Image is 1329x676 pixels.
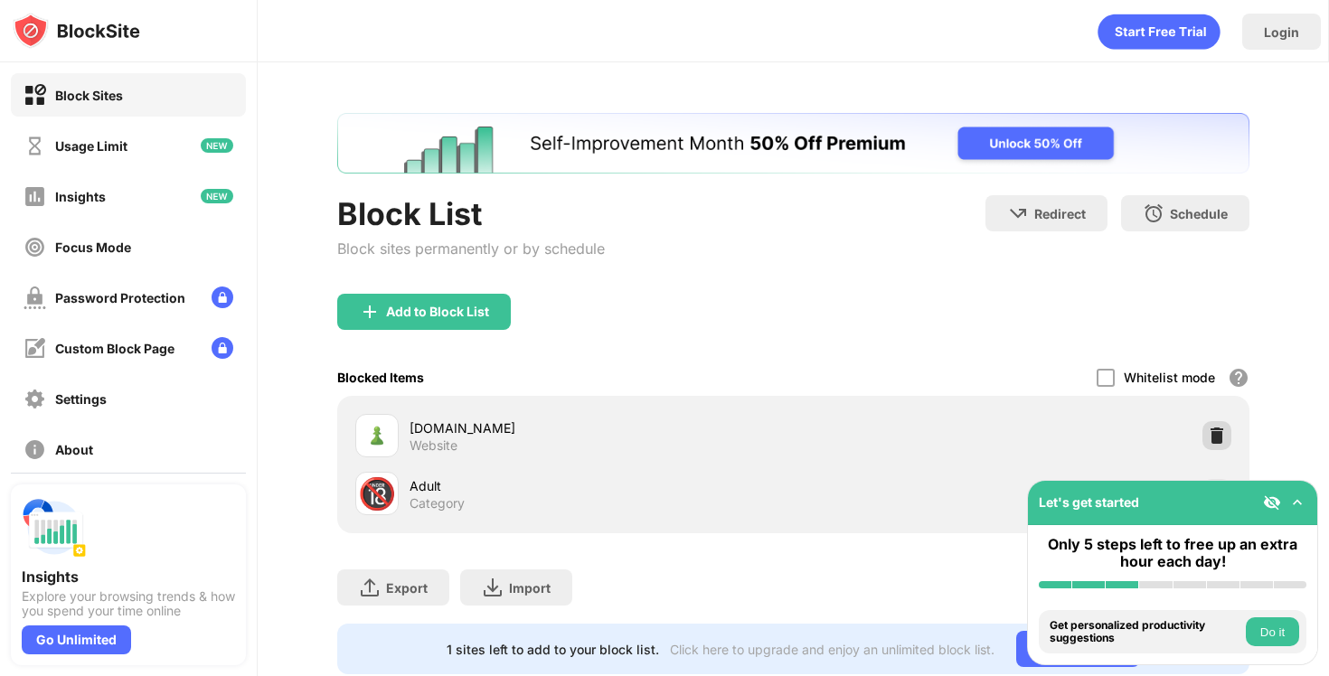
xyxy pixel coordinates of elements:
div: 1 sites left to add to your block list. [447,642,659,657]
div: Custom Block Page [55,341,174,356]
img: time-usage-off.svg [24,135,46,157]
div: [DOMAIN_NAME] [410,418,793,437]
div: Password Protection [55,290,185,305]
div: Add to Block List [386,305,489,319]
img: lock-menu.svg [212,337,233,359]
div: Go Unlimited [1016,631,1140,667]
div: Block sites permanently or by schedule [337,239,605,258]
img: focus-off.svg [24,236,46,258]
iframe: Banner [337,113,1249,174]
button: Do it [1246,617,1299,646]
div: 🔞 [358,475,396,512]
img: insights-off.svg [24,185,46,208]
img: lock-menu.svg [212,286,233,308]
div: Import [509,580,551,596]
div: Block Sites [55,88,123,103]
div: Settings [55,391,107,407]
img: push-insights.svg [22,495,87,560]
img: eye-not-visible.svg [1263,493,1281,512]
div: About [55,442,93,457]
div: Login [1264,24,1299,40]
img: about-off.svg [24,438,46,461]
img: logo-blocksite.svg [13,13,140,49]
div: Only 5 steps left to free up an extra hour each day! [1039,536,1306,570]
div: Go Unlimited [22,625,131,654]
img: settings-off.svg [24,388,46,410]
div: Schedule [1170,206,1228,221]
div: Click here to upgrade and enjoy an unlimited block list. [670,642,994,657]
div: Insights [55,189,106,204]
img: omni-setup-toggle.svg [1288,493,1306,512]
div: Focus Mode [55,239,131,255]
div: Export [386,580,428,596]
img: block-on.svg [24,84,46,107]
div: Insights [22,568,235,586]
img: new-icon.svg [201,189,233,203]
img: customize-block-page-off.svg [24,337,46,360]
div: Get personalized productivity suggestions [1050,619,1241,645]
div: Redirect [1034,206,1086,221]
div: Let's get started [1039,494,1139,510]
img: favicons [366,425,388,446]
div: Usage Limit [55,138,127,154]
div: Blocked Items [337,370,424,385]
img: new-icon.svg [201,138,233,153]
div: Category [410,495,465,512]
div: Website [410,437,457,454]
div: Block List [337,195,605,232]
img: password-protection-off.svg [24,286,46,309]
div: Whitelist mode [1124,370,1215,385]
div: animation [1098,14,1221,50]
div: Explore your browsing trends & how you spend your time online [22,589,235,618]
div: Adult [410,476,793,495]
